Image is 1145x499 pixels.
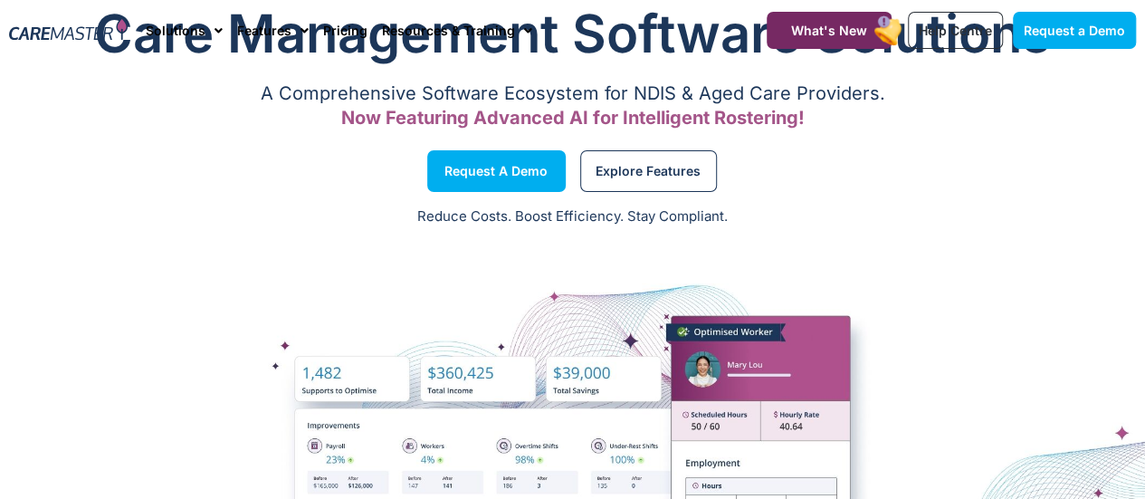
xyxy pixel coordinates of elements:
img: CareMaster Logo [9,17,128,43]
span: Help Centre [919,23,992,38]
a: What's New [767,12,892,49]
a: Request a Demo [427,150,566,192]
p: A Comprehensive Software Ecosystem for NDIS & Aged Care Providers. [9,88,1136,100]
span: Request a Demo [444,167,548,176]
span: Request a Demo [1024,23,1125,38]
span: What's New [791,23,867,38]
p: Reduce Costs. Boost Efficiency. Stay Compliant. [11,206,1134,227]
span: Now Featuring Advanced AI for Intelligent Rostering! [341,107,805,129]
span: Explore Features [596,167,701,176]
a: Explore Features [580,150,717,192]
a: Help Centre [908,12,1003,49]
a: Request a Demo [1013,12,1136,49]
